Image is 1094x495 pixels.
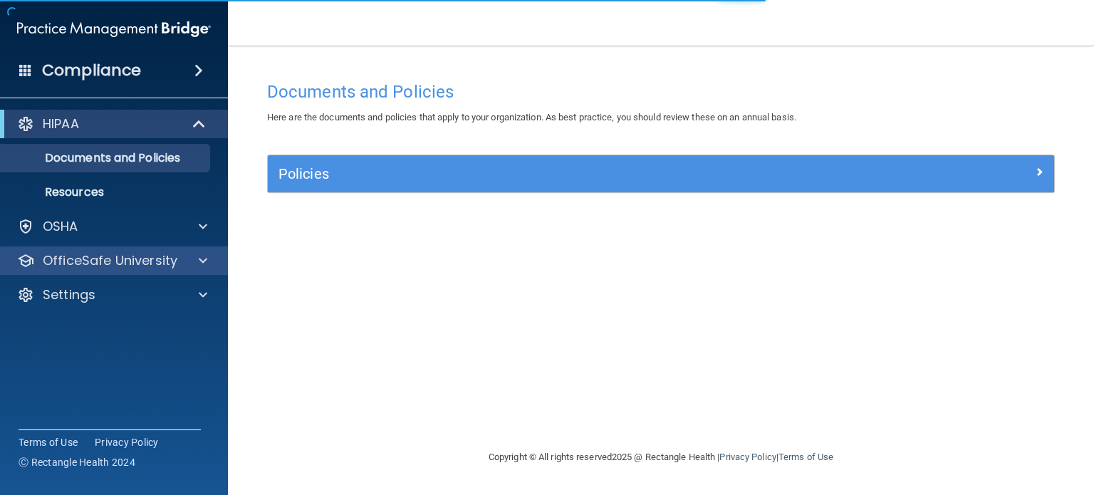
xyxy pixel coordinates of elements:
[9,185,204,199] p: Resources
[43,115,79,132] p: HIPAA
[17,115,207,132] a: HIPAA
[42,61,141,80] h4: Compliance
[17,218,207,235] a: OSHA
[95,435,159,449] a: Privacy Policy
[278,162,1043,185] a: Policies
[17,15,211,43] img: PMB logo
[267,83,1055,101] h4: Documents and Policies
[43,286,95,303] p: Settings
[17,252,207,269] a: OfficeSafe University
[19,435,78,449] a: Terms of Use
[17,286,207,303] a: Settings
[719,452,776,462] a: Privacy Policy
[278,166,847,182] h5: Policies
[267,112,796,123] span: Here are the documents and policies that apply to your organization. As best practice, you should...
[43,252,177,269] p: OfficeSafe University
[19,455,135,469] span: Ⓒ Rectangle Health 2024
[778,452,833,462] a: Terms of Use
[9,151,204,165] p: Documents and Policies
[43,218,78,235] p: OSHA
[848,395,1077,451] iframe: Drift Widget Chat Controller
[401,434,921,480] div: Copyright © All rights reserved 2025 @ Rectangle Health | |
